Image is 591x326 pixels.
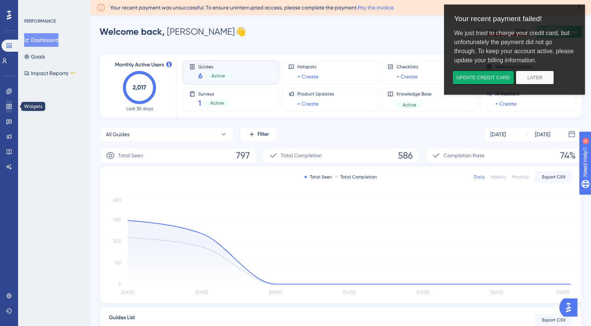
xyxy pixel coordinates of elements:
iframe: UserGuiding AI Assistant Launcher [559,296,582,319]
tspan: [DATE] [195,290,208,295]
div: PERFORMANCE [24,18,56,24]
button: Goals [24,50,45,63]
button: All Guides [100,127,234,142]
span: Welcome back, [100,26,165,37]
span: Total Seen [118,151,143,160]
button: Dashboard [24,33,58,47]
div: [PERSON_NAME] 👋 [100,26,246,38]
text: 2,017 [133,84,146,91]
button: Export CSV [535,314,573,326]
span: Surveys [198,91,230,96]
a: Pay the invoice. [358,5,394,11]
span: 1 [198,98,201,108]
span: Your recent payment was unsuccessful. To ensure uninterrupted access, please complete the payment. [110,3,394,12]
tspan: [DATE] [269,290,282,295]
div: Weekly [491,174,506,180]
tspan: [DATE] [416,290,429,295]
div: 4 [52,4,55,10]
span: Export CSV [542,317,566,323]
span: 74% [560,149,576,161]
div: Total Seen [305,174,332,180]
span: Hotspots [297,64,318,70]
span: Filter [257,130,269,139]
span: Active [211,73,225,79]
a: + Create [397,72,418,81]
span: 6 [198,71,202,81]
tspan: 450 [113,217,121,222]
span: 586 [398,149,413,161]
div: Total Completion [335,174,377,180]
div: Your recent payment failed! [5,9,136,23]
tspan: 150 [115,260,121,265]
span: All Guides [106,130,130,139]
span: Knowledge Base [397,91,432,97]
tspan: [DATE] [121,290,134,295]
span: Total Completion [281,151,322,160]
button: Impact ReportsBETA [24,66,77,80]
span: Need Help? [18,2,47,11]
tspan: 300 [113,238,121,244]
tspan: 0 [118,281,121,287]
button: Filter [240,127,277,142]
tspan: [DATE] [556,290,569,295]
span: Product Updates [297,91,334,97]
a: + Create [297,72,318,81]
button: Update credit card [8,71,70,85]
span: Guides [198,64,231,69]
tspan: [DATE] [490,290,503,295]
div: BETA [70,71,77,75]
button: Later [72,71,110,85]
div: [DATE] [535,130,550,139]
span: Completion Rate [444,151,484,160]
div: Daily [474,174,485,180]
span: Active [210,100,224,106]
span: Checklists [397,64,418,70]
span: Export CSV [542,174,566,180]
tspan: 600 [113,197,121,203]
div: [DATE] [490,130,506,139]
tspan: [DATE] [343,290,356,295]
div: We just tried to charge your credit card, but unfortunately the payment did not go through. To ke... [5,23,136,71]
a: + Create [297,99,318,108]
span: Active [403,102,416,108]
button: Export CSV [535,171,573,183]
span: 797 [236,149,250,161]
span: Last 30 days [126,106,153,112]
div: Monthly [512,174,529,180]
span: Monthly Active Users [115,60,164,69]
